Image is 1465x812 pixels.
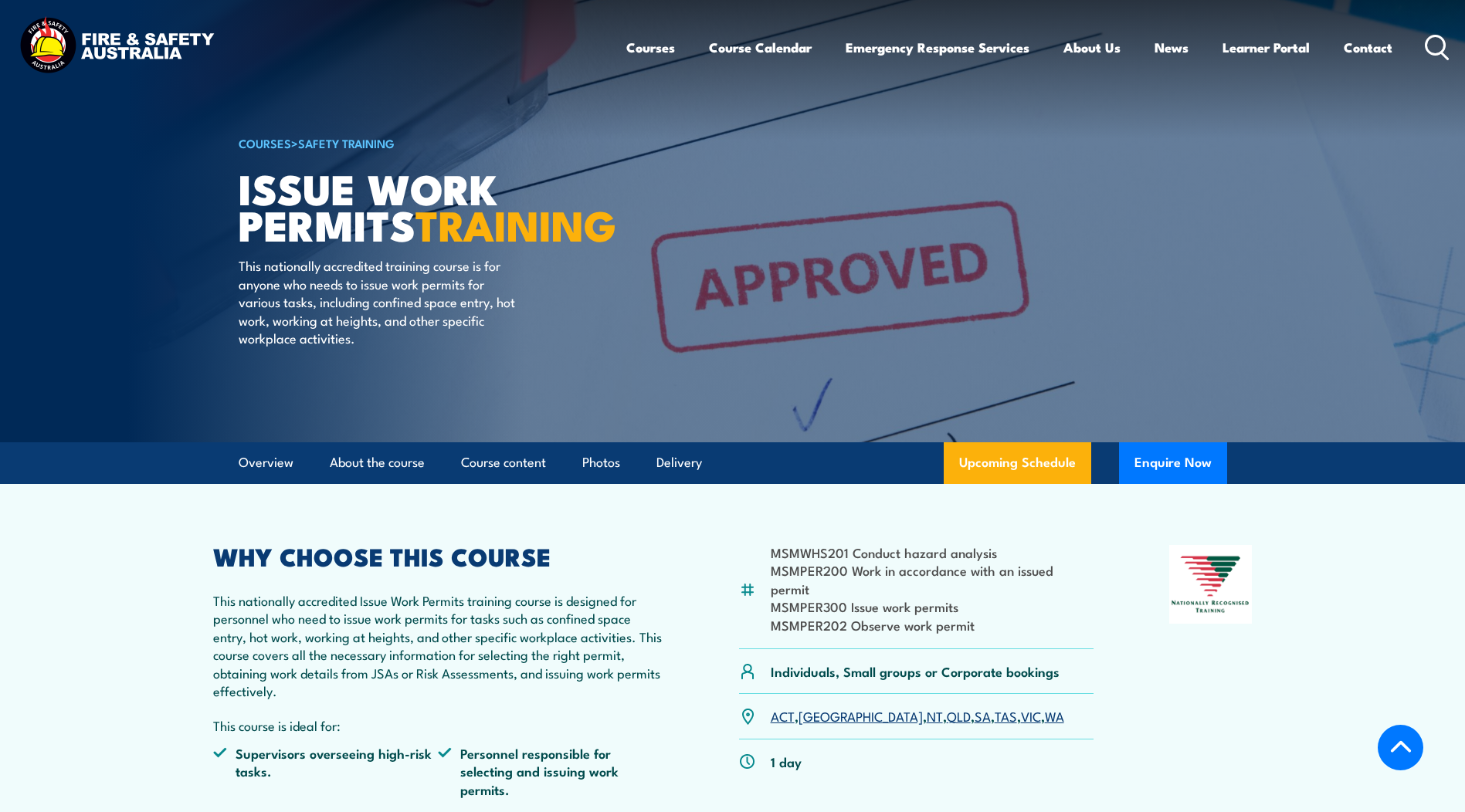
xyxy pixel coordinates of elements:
[1223,27,1310,68] a: Learner Portal
[213,744,439,798] li: Supervisors overseeing high-risk tasks.
[1155,27,1189,68] a: News
[927,706,943,725] a: NT
[1344,27,1392,68] a: Contact
[846,27,1029,68] a: Emergency Response Services
[799,706,923,725] a: [GEOGRAPHIC_DATA]
[213,545,664,567] h2: WHY CHOOSE THIS COURSE
[771,597,1094,615] li: MSMPER300 Issue work permits
[656,442,702,483] a: Delivery
[995,706,1017,725] a: TAS
[461,442,546,483] a: Course content
[626,27,675,68] a: Courses
[213,591,664,699] p: This nationally accredited Issue Work Permits training course is designed for personnel who need ...
[239,134,291,151] a: COURSES
[1119,442,1227,484] button: Enquire Now
[438,744,663,798] li: Personnel responsible for selecting and issuing work permits.
[771,753,802,770] p: 1 day
[239,256,521,347] p: This nationally accredited training course is for anyone who needs to issue work permits for vari...
[975,706,991,725] a: SA
[771,561,1094,597] li: MSMPER200 Work in accordance with an issued permit
[582,442,620,483] a: Photos
[239,170,620,242] h1: Issue Work Permits
[1169,545,1253,624] img: Nationally Recognised Training logo.
[239,442,293,483] a: Overview
[771,706,795,725] a: ACT
[709,27,812,68] a: Course Calendar
[1045,706,1064,725] a: WA
[944,442,1091,484] a: Upcoming Schedule
[771,616,1094,634] li: MSMPER202 Observe work permit
[298,134,395,151] a: Safety Training
[1063,27,1121,68] a: About Us
[239,134,620,152] h6: >
[947,706,971,725] a: QLD
[771,707,1064,725] p: , , , , , , ,
[415,191,616,255] strong: TRAINING
[771,662,1060,680] p: Individuals, Small groups or Corporate bookings
[1021,706,1041,725] a: VIC
[771,543,1094,561] li: MSMWHS201 Conduct hazard analysis
[213,716,664,734] p: This course is ideal for:
[330,442,425,483] a: About the course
